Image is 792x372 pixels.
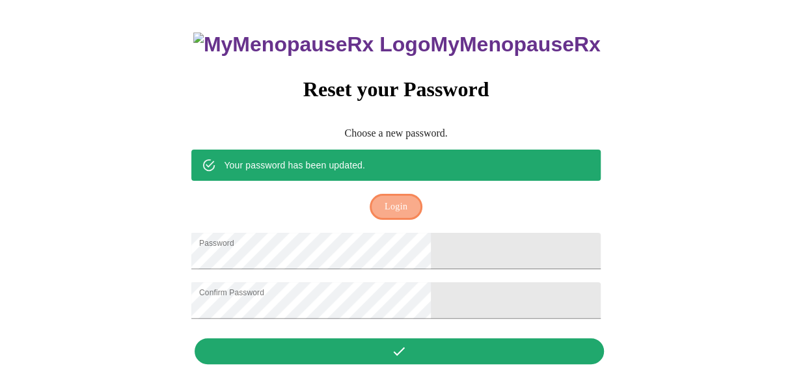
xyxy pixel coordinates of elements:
img: MyMenopauseRx Logo [193,33,430,57]
span: Login [385,199,407,215]
h3: MyMenopauseRx [193,33,601,57]
div: Your password has been updated. [224,153,365,177]
h3: Reset your Password [191,77,600,101]
p: Choose a new password. [191,127,600,139]
a: Login [366,200,426,211]
button: Login [370,194,422,220]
